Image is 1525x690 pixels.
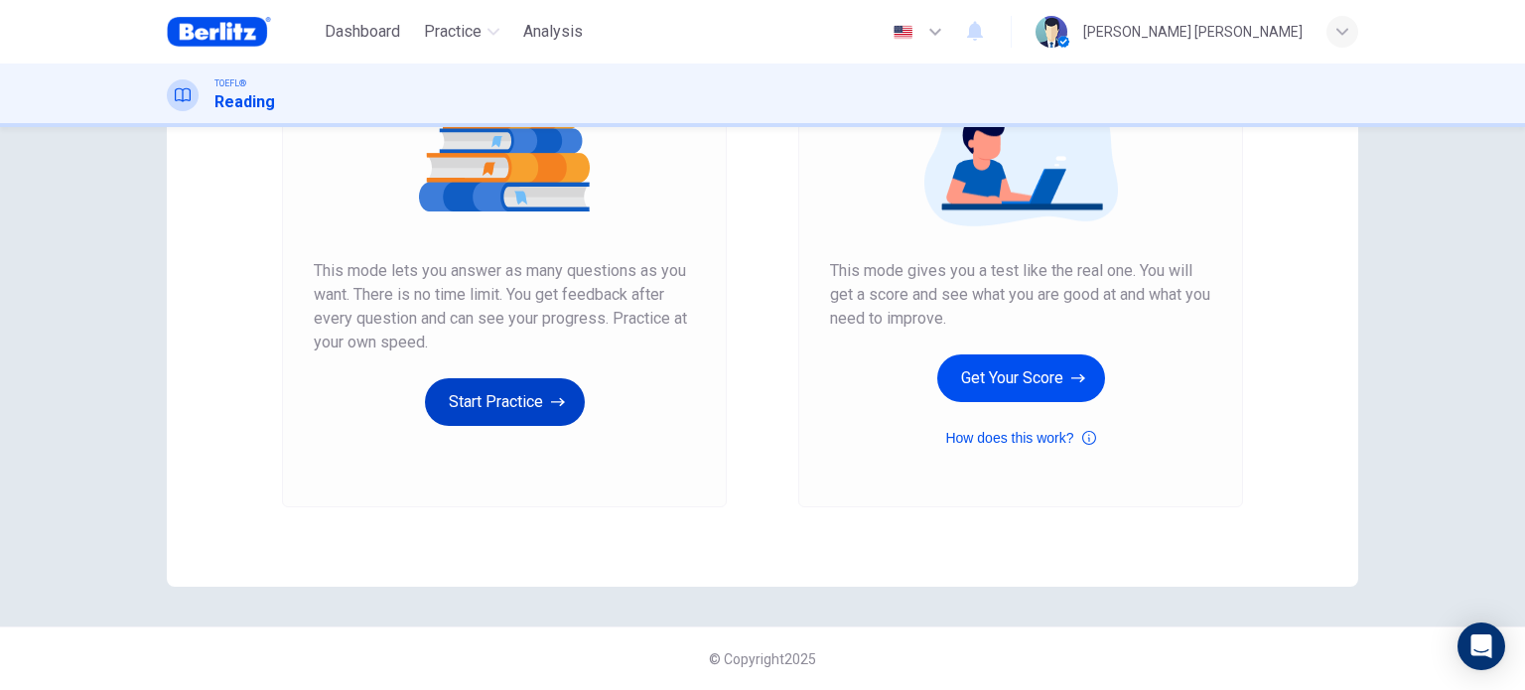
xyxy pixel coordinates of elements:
h1: Reading [214,90,275,114]
span: Practice [424,20,482,44]
span: This mode lets you answer as many questions as you want. There is no time limit. You get feedback... [314,259,695,354]
span: Dashboard [325,20,400,44]
span: This mode gives you a test like the real one. You will get a score and see what you are good at a... [830,259,1211,331]
img: Profile picture [1036,16,1067,48]
button: Start Practice [425,378,585,426]
div: Open Intercom Messenger [1457,622,1505,670]
button: Analysis [515,14,591,50]
img: en [891,25,915,40]
button: Get Your Score [937,354,1105,402]
span: Analysis [523,20,583,44]
button: Dashboard [317,14,408,50]
a: Berlitz Brasil logo [167,12,317,52]
button: Practice [416,14,507,50]
img: Berlitz Brasil logo [167,12,271,52]
span: © Copyright 2025 [709,651,816,667]
div: [PERSON_NAME] [PERSON_NAME] [1083,20,1303,44]
button: How does this work? [945,426,1095,450]
span: TOEFL® [214,76,246,90]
